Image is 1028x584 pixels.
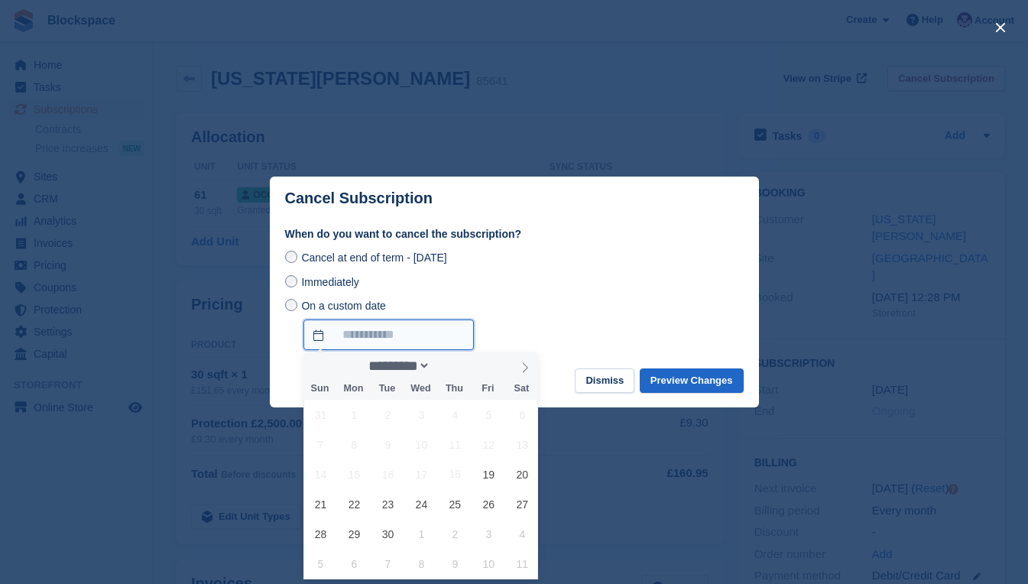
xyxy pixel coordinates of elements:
[404,384,437,394] span: Wed
[373,489,403,519] span: September 23, 2025
[339,400,369,430] span: September 1, 2025
[339,519,369,549] span: September 29, 2025
[339,459,369,489] span: September 15, 2025
[363,358,430,374] select: Month
[301,276,358,288] span: Immediately
[285,299,297,311] input: On a custom date
[440,549,470,579] span: October 9, 2025
[504,384,538,394] span: Sat
[474,549,504,579] span: October 10, 2025
[508,459,537,489] span: September 20, 2025
[306,489,336,519] span: September 21, 2025
[508,549,537,579] span: October 11, 2025
[301,300,386,312] span: On a custom date
[440,519,470,549] span: October 2, 2025
[471,384,504,394] span: Fri
[407,459,436,489] span: September 17, 2025
[474,430,504,459] span: September 12, 2025
[508,400,537,430] span: September 6, 2025
[306,430,336,459] span: September 7, 2025
[437,384,471,394] span: Thu
[508,489,537,519] span: September 27, 2025
[373,400,403,430] span: September 2, 2025
[285,275,297,287] input: Immediately
[373,519,403,549] span: September 30, 2025
[339,549,369,579] span: October 6, 2025
[474,400,504,430] span: September 5, 2025
[373,459,403,489] span: September 16, 2025
[306,459,336,489] span: September 14, 2025
[440,430,470,459] span: September 11, 2025
[640,368,744,394] button: Preview Changes
[306,400,336,430] span: August 31, 2025
[285,226,744,242] label: When do you want to cancel the subscription?
[575,368,634,394] button: Dismiss
[407,489,436,519] span: September 24, 2025
[407,400,436,430] span: September 3, 2025
[285,251,297,263] input: Cancel at end of term - [DATE]
[508,430,537,459] span: September 13, 2025
[430,358,478,374] input: Year
[303,320,474,350] input: On a custom date
[988,15,1013,40] button: close
[474,519,504,549] span: October 3, 2025
[339,430,369,459] span: September 8, 2025
[440,400,470,430] span: September 4, 2025
[370,384,404,394] span: Tue
[306,549,336,579] span: October 5, 2025
[303,384,337,394] span: Sun
[508,519,537,549] span: October 4, 2025
[407,430,436,459] span: September 10, 2025
[301,251,446,264] span: Cancel at end of term - [DATE]
[373,549,403,579] span: October 7, 2025
[474,459,504,489] span: September 19, 2025
[440,459,470,489] span: September 18, 2025
[373,430,403,459] span: September 9, 2025
[474,489,504,519] span: September 26, 2025
[285,190,433,207] p: Cancel Subscription
[440,489,470,519] span: September 25, 2025
[407,519,436,549] span: October 1, 2025
[306,519,336,549] span: September 28, 2025
[339,489,369,519] span: September 22, 2025
[407,549,436,579] span: October 8, 2025
[336,384,370,394] span: Mon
